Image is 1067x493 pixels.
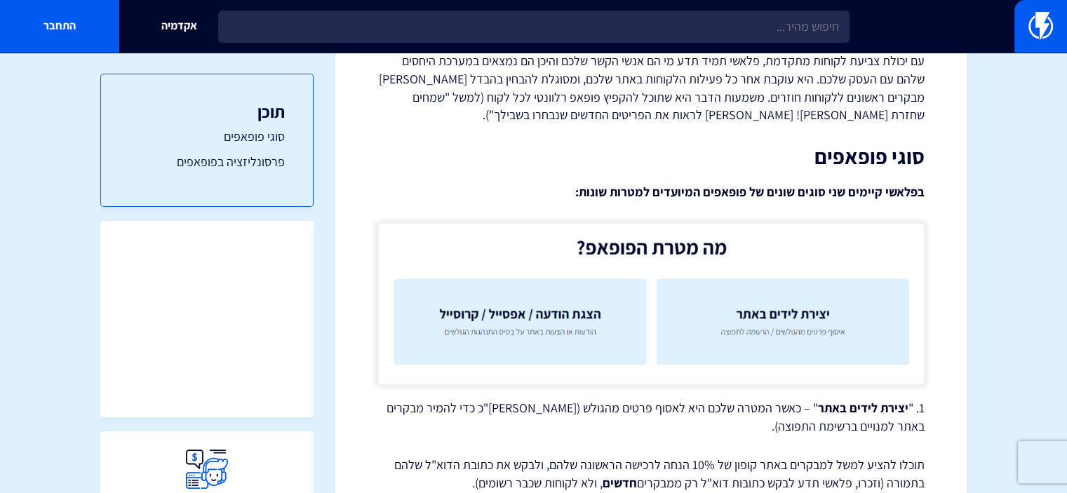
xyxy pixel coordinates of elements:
a: פרסונליזציה בפופאפים [129,153,285,171]
p: תוכלו להציע למשל למבקרים באתר קופון של 10% הנחה לרכישה הראשונה שלהם, ולבקש את כתובת הדוא"ל שלהם ב... [377,456,925,492]
strong: חדשים [603,475,637,491]
p: עם יכולת צביעת לקוחות מתקדמת, פלאשי תמיד תדע מי הם אנשי הקשר שלכם והיכן הם נמצאים במערכת היחסים ש... [377,52,925,124]
strong: בפלאשי קיימים שני סוגים שונים של פופאפים המיועדים למטרות שונות: [575,184,925,200]
input: חיפוש מהיר... [218,11,850,43]
strong: יצירת לידים באתר [818,400,908,416]
h3: תוכן [129,102,285,121]
p: 1. " " – כאשר המטרה שלכם היא לאסוף פרטים מהגולש ([PERSON_NAME]"כ כדי להמיר מבקרים באתר למנויים בר... [377,399,925,435]
a: סוגי פופאפים [129,128,285,146]
h2: סוגי פופאפים [377,145,925,168]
